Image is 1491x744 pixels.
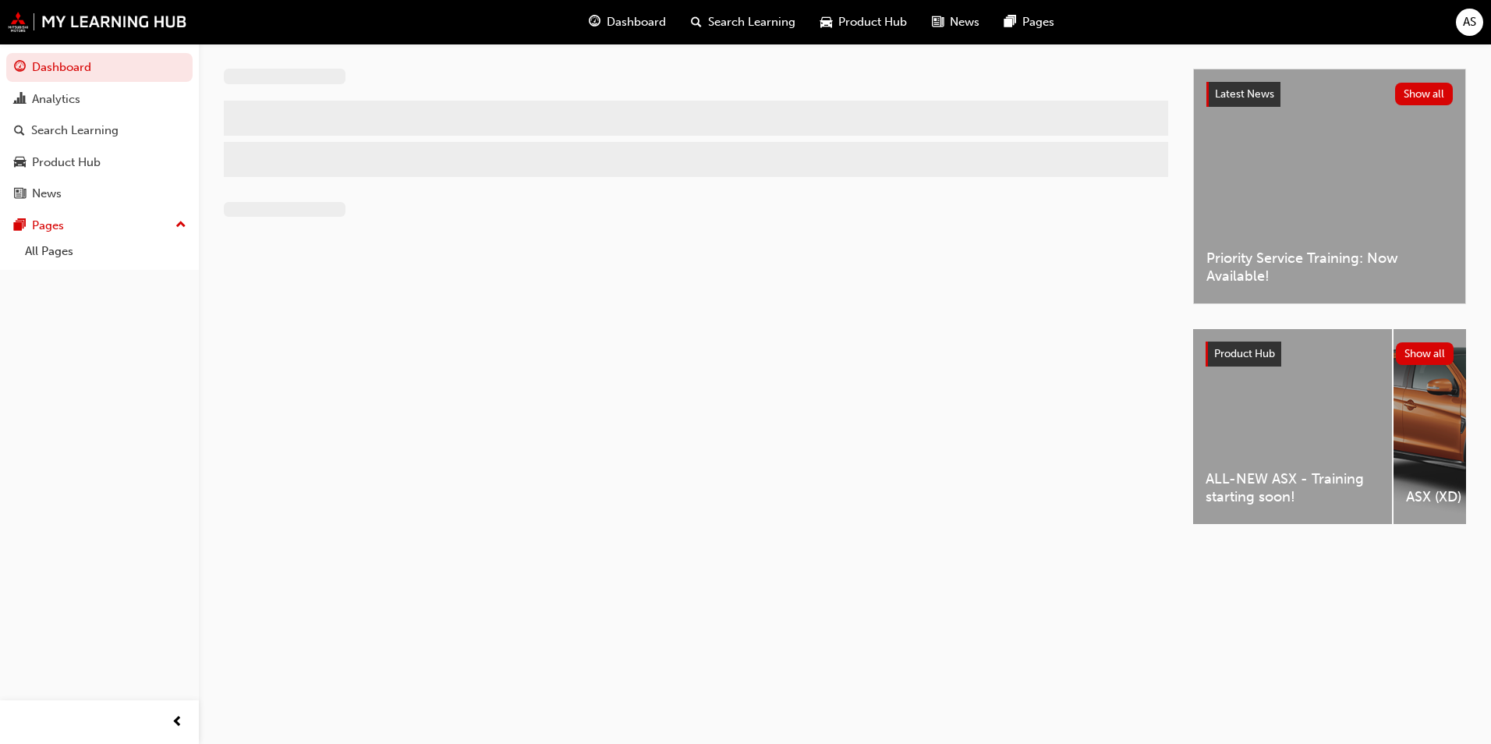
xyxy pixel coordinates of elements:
a: Product Hub [6,148,193,177]
span: search-icon [691,12,702,32]
span: Product Hub [1214,347,1275,360]
span: guage-icon [589,12,600,32]
button: Pages [6,211,193,240]
span: chart-icon [14,93,26,107]
span: Pages [1022,13,1054,31]
a: News [6,179,193,208]
a: ALL-NEW ASX - Training starting soon! [1193,329,1392,524]
button: Show all [1395,83,1454,105]
span: search-icon [14,124,25,138]
span: car-icon [820,12,832,32]
div: Analytics [32,90,80,108]
button: DashboardAnalyticsSearch LearningProduct HubNews [6,50,193,211]
a: Search Learning [6,116,193,145]
span: pages-icon [1004,12,1016,32]
span: prev-icon [172,713,183,732]
div: Product Hub [32,154,101,172]
span: Latest News [1215,87,1274,101]
a: search-iconSearch Learning [678,6,808,38]
button: AS [1456,9,1483,36]
span: pages-icon [14,219,26,233]
img: mmal [8,12,187,32]
a: news-iconNews [919,6,992,38]
span: News [950,13,979,31]
a: guage-iconDashboard [576,6,678,38]
a: Latest NewsShow all [1206,82,1453,107]
span: Search Learning [708,13,795,31]
span: ALL-NEW ASX - Training starting soon! [1206,470,1379,505]
div: Search Learning [31,122,119,140]
span: news-icon [932,12,944,32]
a: Latest NewsShow allPriority Service Training: Now Available! [1193,69,1466,304]
span: car-icon [14,156,26,170]
a: Dashboard [6,53,193,82]
a: pages-iconPages [992,6,1067,38]
span: Product Hub [838,13,907,31]
a: Analytics [6,85,193,114]
a: All Pages [19,239,193,264]
span: Priority Service Training: Now Available! [1206,250,1453,285]
span: AS [1463,13,1476,31]
a: car-iconProduct Hub [808,6,919,38]
span: up-icon [175,215,186,236]
span: news-icon [14,187,26,201]
a: Product HubShow all [1206,342,1454,367]
button: Show all [1396,342,1454,365]
div: News [32,185,62,203]
span: guage-icon [14,61,26,75]
div: Pages [32,217,64,235]
span: Dashboard [607,13,666,31]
